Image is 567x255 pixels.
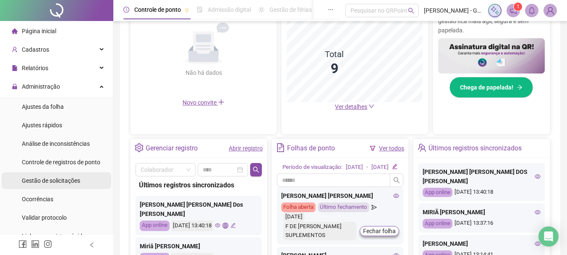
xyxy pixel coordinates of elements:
[22,159,100,166] span: Controle de registros de ponto
[429,141,522,155] div: Últimos registros sincronizados
[12,28,18,34] span: home
[423,167,541,186] div: [PERSON_NAME] [PERSON_NAME] DOS [PERSON_NAME]
[22,196,53,202] span: Ocorrências
[22,83,60,90] span: Administração
[215,223,220,228] span: eye
[423,188,541,197] div: [DATE] 13:40:18
[328,7,334,13] span: ellipsis
[281,202,316,212] div: Folha aberta
[134,6,181,13] span: Controle de ponto
[18,240,27,248] span: facebook
[222,223,228,228] span: global
[538,226,559,247] div: Open Intercom Messenger
[423,239,541,248] div: [PERSON_NAME]
[139,180,259,190] div: Últimos registros sincronizados
[12,84,18,89] span: lock
[371,202,377,212] span: send
[449,77,533,98] button: Chega de papelada!
[197,7,203,13] span: file-done
[22,65,48,71] span: Relatórios
[184,8,189,13] span: pushpin
[514,3,522,11] sup: 1
[22,177,80,184] span: Gestão de solicitações
[146,141,198,155] div: Gerenciar registro
[22,28,56,34] span: Página inicial
[123,7,129,13] span: clock-circle
[363,226,396,236] span: Fechar folha
[140,200,258,218] div: [PERSON_NAME] [PERSON_NAME] Dos [PERSON_NAME]
[12,65,18,71] span: file
[135,143,144,152] span: setting
[528,7,536,14] span: bell
[269,6,312,13] span: Gestão de férias
[22,122,62,129] span: Ajustes rápidos
[379,145,404,152] a: Ver todos
[424,6,483,15] span: [PERSON_NAME] - GUARUJA SUPLEMENTOS
[259,7,264,13] span: sun
[22,46,49,53] span: Cadastros
[276,143,285,152] span: file-text
[89,242,95,248] span: left
[366,163,368,172] div: -
[12,47,18,53] span: user-add
[408,8,414,14] span: search
[535,241,541,247] span: eye
[535,174,541,179] span: eye
[22,140,90,147] span: Análise de inconsistências
[283,212,305,222] div: [DATE]
[44,240,52,248] span: instagram
[229,145,263,152] a: Abrir registro
[335,103,367,110] span: Ver detalhes
[392,164,397,169] span: edit
[544,4,557,17] img: 25190
[22,233,86,239] span: Link para registro rápido
[22,214,67,221] span: Validar protocolo
[423,208,541,217] div: MIRIÃ [PERSON_NAME]
[346,163,363,172] div: [DATE]
[370,145,376,151] span: filter
[423,219,541,229] div: [DATE] 13:37:16
[517,4,520,10] span: 1
[490,6,499,15] img: sparkle-icon.fc2bf0ac1784a2077858766a79e2daf3.svg
[460,83,513,92] span: Chega de papelada!
[393,177,400,184] span: search
[371,163,389,172] div: [DATE]
[438,38,545,74] img: banner%2F02c71560-61a6-44d4-94b9-c8ab97240462.png
[418,143,426,152] span: team
[140,242,258,251] div: Miriã [PERSON_NAME]
[287,141,335,155] div: Folhas de ponto
[510,7,517,14] span: notification
[335,103,374,110] a: Ver detalhes down
[172,221,213,231] div: [DATE] 13:40:18
[393,193,399,199] span: eye
[165,68,242,77] div: Não há dados
[517,84,523,90] span: arrow-right
[423,219,452,229] div: App online
[22,103,64,110] span: Ajustes da folha
[230,223,236,228] span: edit
[423,188,452,197] div: App online
[183,99,225,106] span: Novo convite
[253,166,259,173] span: search
[360,226,399,236] button: Fechar folha
[283,222,356,240] div: F DE [PERSON_NAME] SUPLEMENTOS
[140,221,170,231] div: App online
[31,240,39,248] span: linkedin
[282,163,342,172] div: Período de visualização:
[318,202,369,212] div: Último fechamento
[368,103,374,109] span: down
[535,209,541,215] span: eye
[218,99,225,105] span: plus
[281,191,399,200] div: [PERSON_NAME] [PERSON_NAME]
[208,6,251,13] span: Admissão digital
